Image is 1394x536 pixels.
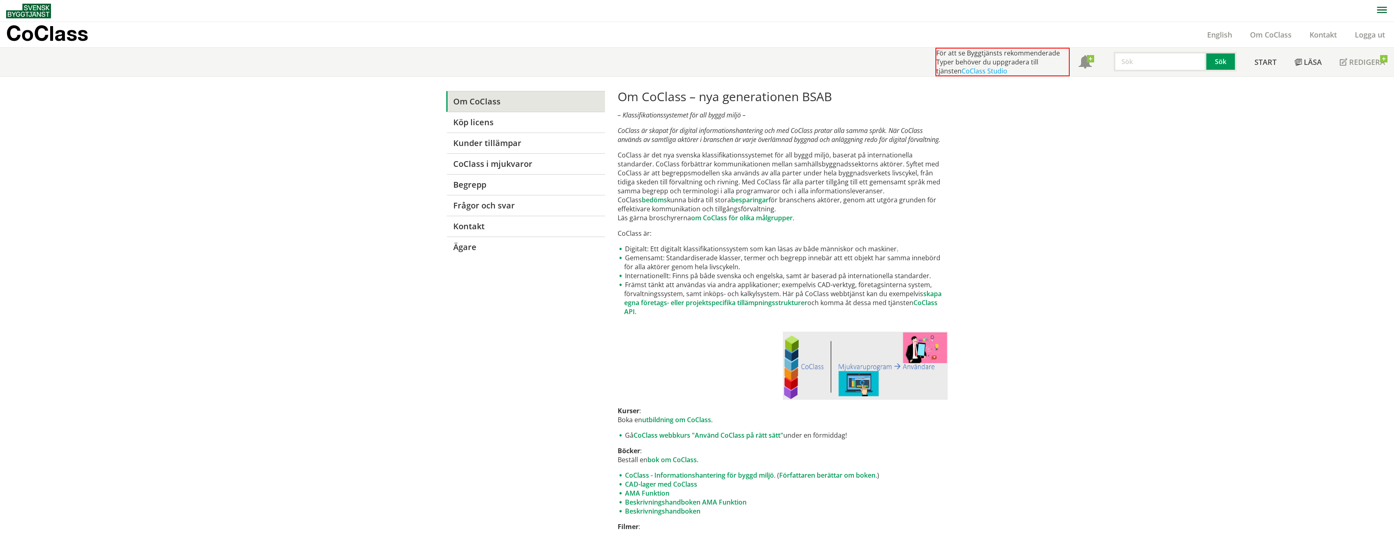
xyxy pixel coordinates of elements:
a: om CoClass för olika målgrupper [691,213,793,222]
a: Beskrivningshandboken AMA Funktion [625,498,747,507]
a: skapa egna företags- eller projektspecifika tillämpningsstrukturer [624,289,942,307]
p: : Boka en . [618,406,948,424]
li: Gemensamt: Standardiserade klasser, termer och begrepp innebär att ett objekt har samma innebörd ... [618,253,948,271]
a: AMA Funktion [625,489,669,498]
a: Kunder tillämpar [446,133,605,153]
li: Främst tänkt att användas via andra applikationer; exempelvis CAD-verktyg, företagsinterna system... [618,280,948,316]
a: Beskrivningshandboken [625,507,700,516]
img: Svensk Byggtjänst [6,4,51,18]
a: Begrepp [446,174,605,195]
a: Frågor och svar [446,195,605,216]
strong: Filmer [618,522,638,531]
h1: Om CoClass – nya generationen BSAB [618,89,948,104]
a: Redigera [1331,48,1394,76]
a: English [1198,30,1241,40]
li: Gå under en förmiddag! [618,431,948,440]
a: Om CoClass [446,91,605,112]
a: Om CoClass [1241,30,1301,40]
li: Digitalt: Ett digitalt klassifikationssystem som kan läsas av både människor och maskiner. [618,244,948,253]
a: CoClass i mjukvaror [446,153,605,174]
a: CoClass Studio [962,66,1007,75]
a: Läsa [1285,48,1331,76]
a: Läs mer om CoClass i mjukvaror [783,332,948,400]
a: bedöms [642,195,667,204]
input: Sök [1114,52,1206,71]
em: CoClass är skapat för digital informationshantering och med CoClass pratar alla samma språk. När ... [618,126,940,144]
a: Start [1246,48,1285,76]
span: Notifikationer [1079,56,1092,69]
strong: Kurser [618,406,639,415]
p: CoClass [6,29,88,38]
li: Internationellt: Finns på både svenska och engelska, samt är baserad på internationella standarder. [618,271,948,280]
span: Redigera [1349,57,1385,67]
p: CoClass är: [618,229,948,238]
a: CAD-lager med CoClass [625,480,697,489]
a: bok om CoClass [647,455,697,464]
li: . ( .) [618,471,948,480]
a: besparingar [731,195,769,204]
em: – Klassifikationssystemet för all byggd miljö – [618,111,746,120]
strong: Böcker [618,446,640,455]
span: Start [1254,57,1277,67]
button: Sök [1206,52,1237,71]
a: Ägare [446,237,605,257]
p: : Beställ en . [618,446,948,464]
span: Läsa [1304,57,1322,67]
a: Köp licens [446,112,605,133]
a: Logga ut [1346,30,1394,40]
a: CoClass API [624,298,937,316]
a: Kontakt [1301,30,1346,40]
img: CoClasslegohink-mjukvara-anvndare.JPG [783,332,948,400]
a: CoClass [6,22,106,47]
p: CoClass är det nya svenska klassifikationssystemet för all byggd miljö, baserat på internationell... [618,151,948,222]
a: Författaren berättar om boken [779,471,875,480]
div: För att se Byggtjänsts rekommenderade Typer behöver du uppgradera till tjänsten [935,48,1070,76]
a: CoClass webbkurs "Använd CoClass på rätt sätt" [634,431,783,440]
p: : [618,522,948,531]
a: utbildning om CoClass [642,415,711,424]
a: CoClass - Informationshantering för byggd miljö [625,471,774,480]
a: Kontakt [446,216,605,237]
